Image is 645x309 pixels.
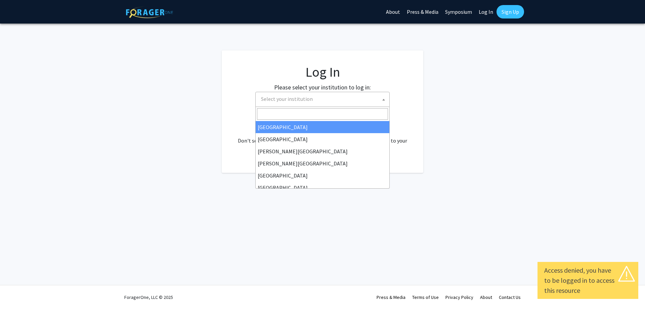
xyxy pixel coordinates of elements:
[257,108,388,120] input: Search
[445,294,473,300] a: Privacy Policy
[261,95,313,102] span: Select your institution
[497,5,524,18] a: Sign Up
[412,294,439,300] a: Terms of Use
[256,133,389,145] li: [GEOGRAPHIC_DATA]
[256,121,389,133] li: [GEOGRAPHIC_DATA]
[377,294,405,300] a: Press & Media
[256,182,389,194] li: [GEOGRAPHIC_DATA]
[126,6,173,18] img: ForagerOne Logo
[255,92,390,107] span: Select your institution
[544,265,632,296] div: Access denied, you have to be logged in to access this resource
[258,92,389,106] span: Select your institution
[124,285,173,309] div: ForagerOne, LLC © 2025
[499,294,521,300] a: Contact Us
[235,64,410,80] h1: Log In
[256,145,389,157] li: [PERSON_NAME][GEOGRAPHIC_DATA]
[274,83,371,92] label: Please select your institution to log in:
[256,157,389,169] li: [PERSON_NAME][GEOGRAPHIC_DATA]
[235,120,410,153] div: No account? . Don't see your institution? about bringing ForagerOne to your institution.
[480,294,492,300] a: About
[256,169,389,182] li: [GEOGRAPHIC_DATA]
